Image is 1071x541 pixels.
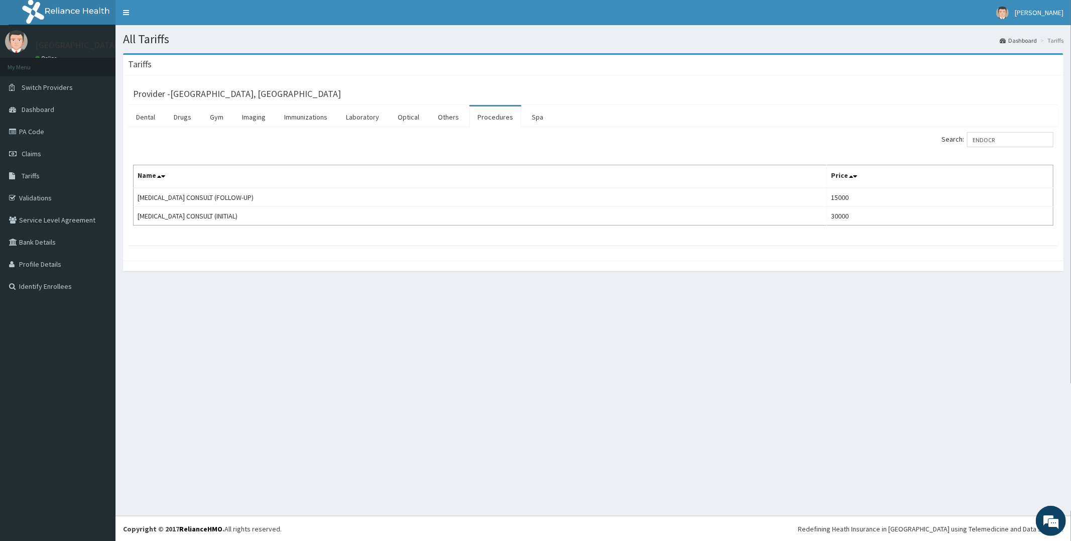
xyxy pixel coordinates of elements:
[941,132,1053,147] label: Search:
[234,106,274,128] a: Imaging
[338,106,387,128] a: Laboratory
[35,55,59,62] a: Online
[165,5,189,29] div: Minimize live chat window
[58,127,139,228] span: We're online!
[19,50,41,75] img: d_794563401_company_1708531726252_794563401
[22,105,54,114] span: Dashboard
[5,274,191,309] textarea: Type your message and hit 'Enter'
[390,106,427,128] a: Optical
[22,149,41,158] span: Claims
[1000,36,1037,45] a: Dashboard
[128,106,163,128] a: Dental
[524,106,551,128] a: Spa
[5,30,28,53] img: User Image
[1038,36,1063,45] li: Tariffs
[133,89,341,98] h3: Provider - [GEOGRAPHIC_DATA], [GEOGRAPHIC_DATA]
[123,524,224,533] strong: Copyright © 2017 .
[996,7,1009,19] img: User Image
[134,207,827,226] td: [MEDICAL_DATA] CONSULT (INITIAL)
[826,207,1053,226] td: 30000
[469,106,521,128] a: Procedures
[276,106,335,128] a: Immunizations
[22,171,40,180] span: Tariffs
[123,33,1063,46] h1: All Tariffs
[826,165,1053,188] th: Price
[1015,8,1063,17] span: [PERSON_NAME]
[430,106,467,128] a: Others
[22,83,73,92] span: Switch Providers
[166,106,199,128] a: Drugs
[35,41,145,50] p: [GEOGRAPHIC_DATA] ABUJA
[128,60,152,69] h3: Tariffs
[826,188,1053,207] td: 15000
[967,132,1053,147] input: Search:
[202,106,231,128] a: Gym
[134,165,827,188] th: Name
[179,524,222,533] a: RelianceHMO
[52,56,169,69] div: Chat with us now
[798,524,1063,534] div: Redefining Heath Insurance in [GEOGRAPHIC_DATA] using Telemedicine and Data Science!
[134,188,827,207] td: [MEDICAL_DATA] CONSULT (FOLLOW-UP)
